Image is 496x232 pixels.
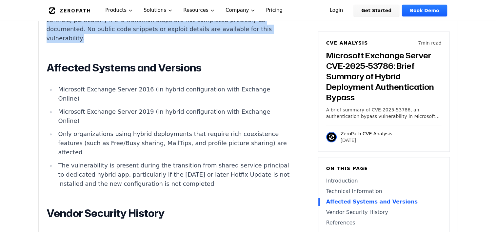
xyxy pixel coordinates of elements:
p: A brief summary of CVE-2025-53786, an authentication bypass vulnerability in Microsoft Exchange S... [326,106,442,120]
a: Affected Systems and Versions [326,198,442,206]
h2: Vendor Security History [47,207,290,220]
a: Login [322,5,351,16]
h2: Affected Systems and Versions [47,61,290,74]
a: References [326,219,442,227]
p: 7 min read [418,40,441,46]
h6: On this page [326,165,442,172]
a: Vendor Security History [326,208,442,216]
li: The vulnerability is present during the transition from shared service principal to dedicated hyb... [56,161,290,188]
p: [DATE] [341,137,392,144]
h3: Microsoft Exchange Server CVE-2025-53786: Brief Summary of Hybrid Deployment Authentication Bypass [326,50,442,103]
h6: CVE Analysis [326,40,368,46]
a: Book Demo [402,5,447,16]
a: Introduction [326,177,442,185]
p: ZeroPath CVE Analysis [341,130,392,137]
li: Microsoft Exchange Server 2019 (in hybrid configuration with Exchange Online) [56,107,290,126]
li: Only organizations using hybrid deployments that require rich coexistence features (such as Free/... [56,129,290,157]
img: ZeroPath CVE Analysis [326,132,337,142]
a: Technical Information [326,187,442,195]
a: Get Started [353,5,399,16]
li: Microsoft Exchange Server 2016 (in hybrid configuration with Exchange Online) [56,85,290,103]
